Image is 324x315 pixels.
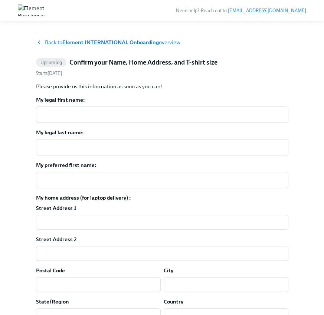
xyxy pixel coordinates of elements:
[36,194,288,201] label: My home address (for laptop delivery) :
[36,60,67,65] span: Upcoming
[18,4,46,16] img: Element Biosciences
[164,267,173,274] label: City
[164,298,183,305] label: Country
[36,204,76,212] label: Street Address 1
[228,8,306,13] a: [EMAIL_ADDRESS][DOMAIN_NAME]
[36,129,288,136] label: My legal last name:
[36,39,288,46] a: Back toElement INTERNATIONAL Onboardingoverview
[36,267,65,274] label: Postal Code
[36,161,288,169] label: My preferred first name:
[36,298,69,305] label: State/Region
[45,39,180,46] span: Back to overview
[36,236,77,243] label: Street Address 2
[36,96,288,104] label: My legal first name:
[36,83,288,90] p: Please provide us this information as soon as you can!
[69,58,217,67] h5: Confirm your Name, Home Address, and T-shirt size
[36,70,62,76] span: Friday, October 3rd 2025, 7:00 pm
[176,8,306,13] span: Need help? Reach out to
[62,39,159,46] strong: Element INTERNATIONAL Onboarding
